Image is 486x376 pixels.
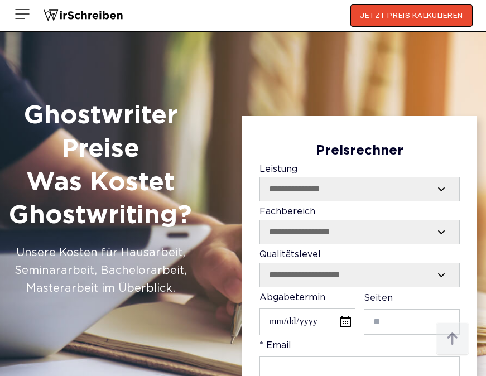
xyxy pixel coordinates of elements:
select: Fachbereich [260,220,459,244]
img: logo wirschreiben [42,7,124,24]
img: button top [436,322,469,356]
div: Preisrechner [259,143,460,159]
div: Unsere Kosten für Hausarbeit, Seminararbeit, Bachelorarbeit, Masterarbeit im Überblick. [9,244,192,297]
input: Abgabetermin [259,308,355,335]
label: Fachbereich [259,207,460,244]
label: Abgabetermin [259,293,355,335]
select: Qualitätslevel [260,263,459,287]
label: Qualitätslevel [259,250,460,287]
h1: Ghostwriter Preise Was Kostet Ghostwriting? [9,99,192,233]
button: JETZT PREIS KALKULIEREN [350,4,473,27]
select: Leistung [260,177,459,201]
img: Menu open [13,5,31,23]
span: Seiten [364,294,393,302]
label: Leistung [259,165,460,202]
